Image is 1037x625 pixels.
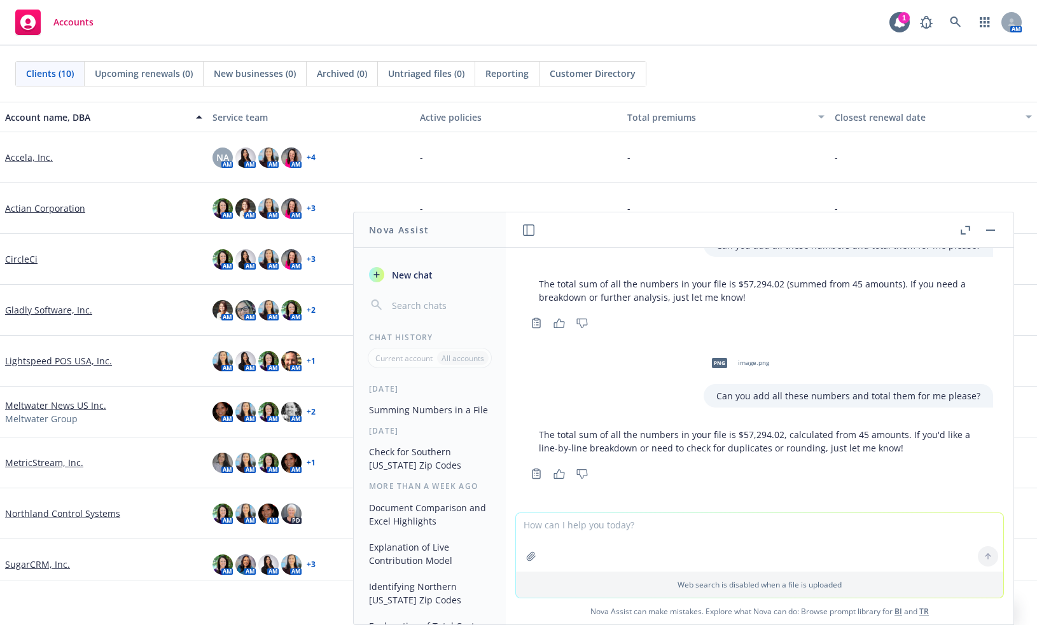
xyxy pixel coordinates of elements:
[539,277,980,304] p: The total sum of all the numbers in your file is $57,294.02 (summed from 45 amounts). If you need...
[258,554,279,575] img: photo
[354,332,506,343] div: Chat History
[898,12,910,24] div: 1
[307,357,316,365] a: + 1
[704,347,772,379] div: pngimage.png
[235,351,256,371] img: photo
[531,468,542,479] svg: Copy to clipboard
[354,481,506,491] div: More than a week ago
[307,256,316,263] a: + 3
[258,148,279,168] img: photo
[364,576,496,610] button: Identifying Northern [US_STATE] Zip Codes
[212,402,233,422] img: photo
[281,300,302,320] img: photo
[485,67,529,80] span: Reporting
[207,102,415,132] button: Service team
[281,148,302,168] img: photo
[354,383,506,394] div: [DATE]
[420,202,423,215] span: -
[258,504,279,524] img: photo
[835,151,838,164] span: -
[214,67,296,80] span: New businesses (0)
[572,314,592,332] button: Thumbs down
[212,111,410,124] div: Service team
[212,453,233,473] img: photo
[5,252,38,266] a: CircleCi
[354,425,506,436] div: [DATE]
[53,17,94,27] span: Accounts
[212,198,233,219] img: photo
[420,111,617,124] div: Active policies
[364,441,496,476] button: Check for Southern [US_STATE] Zip Codes
[5,507,120,520] a: Northland Control Systems
[972,10,998,35] a: Switch app
[307,205,316,212] a: + 3
[10,4,99,40] a: Accounts
[364,537,496,571] button: Explanation of Live Contribution Model
[894,606,902,617] a: BI
[258,300,279,320] img: photo
[389,268,433,282] span: New chat
[375,353,433,364] p: Current account
[281,453,302,473] img: photo
[235,249,256,270] img: photo
[216,151,229,164] span: NA
[550,67,636,80] span: Customer Directory
[572,465,592,483] button: Thumbs down
[364,399,496,420] button: Summing Numbers in a File
[235,453,256,473] img: photo
[442,353,484,364] p: All accounts
[627,202,630,215] span: -
[716,389,980,402] p: Can you add all these numbers and total them for me please?
[235,198,256,219] img: photo
[212,504,233,524] img: photo
[95,67,193,80] span: Upcoming renewals (0)
[281,554,302,575] img: photo
[281,504,302,524] img: photo
[539,428,980,455] p: The total sum of all the numbers in your file is $57,294.02, calculated from 45 amounts. If you'd...
[622,102,830,132] button: Total premiums
[307,306,316,314] a: + 2
[5,558,70,571] a: SugarCRM, Inc.
[258,351,279,371] img: photo
[364,263,496,286] button: New chat
[738,359,769,367] span: image.png
[914,10,939,35] a: Report a Bug
[524,579,996,590] p: Web search is disabled when a file is uploaded
[307,408,316,416] a: + 2
[919,606,929,617] a: TR
[281,351,302,371] img: photo
[835,202,838,215] span: -
[26,67,74,80] span: Clients (10)
[5,303,92,317] a: Gladly Software, Inc.
[389,296,491,314] input: Search chats
[258,402,279,422] img: photo
[258,249,279,270] img: photo
[830,102,1037,132] button: Closest renewal date
[388,67,464,80] span: Untriaged files (0)
[281,402,302,422] img: photo
[281,249,302,270] img: photo
[307,154,316,161] a: + 4
[212,300,233,320] img: photo
[307,561,316,568] a: + 3
[235,148,256,168] img: photo
[5,354,112,367] a: Lightspeed POS USA, Inc.
[235,554,256,575] img: photo
[5,111,188,124] div: Account name, DBA
[235,402,256,422] img: photo
[415,102,622,132] button: Active policies
[258,453,279,473] img: photo
[235,504,256,524] img: photo
[943,10,968,35] a: Search
[317,67,367,80] span: Archived (0)
[5,202,85,215] a: Actian Corporation
[5,151,53,164] a: Accela, Inc.
[212,351,233,371] img: photo
[369,223,429,237] h1: Nova Assist
[511,598,1008,624] span: Nova Assist can make mistakes. Explore what Nova can do: Browse prompt library for and
[835,111,1018,124] div: Closest renewal date
[420,151,423,164] span: -
[627,111,811,124] div: Total premiums
[212,249,233,270] img: photo
[364,497,496,532] button: Document Comparison and Excel Highlights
